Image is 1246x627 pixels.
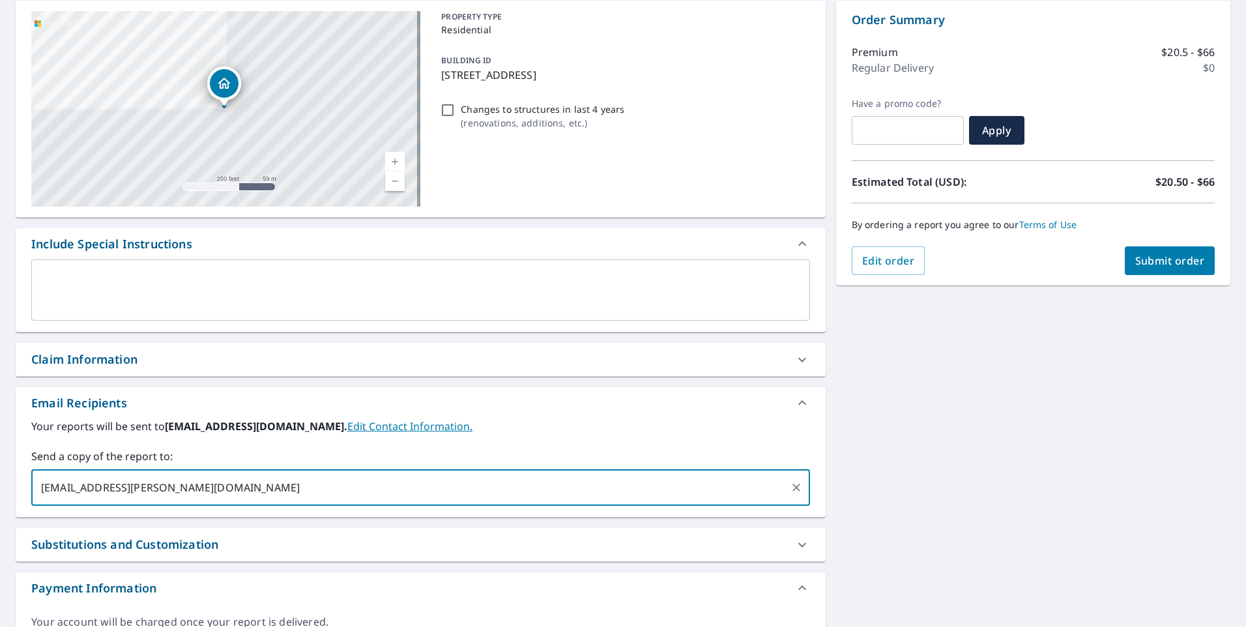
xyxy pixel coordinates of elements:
label: Have a promo code? [852,98,964,109]
div: Include Special Instructions [31,235,192,253]
p: BUILDING ID [441,55,491,66]
div: Include Special Instructions [16,228,826,259]
div: Dropped pin, building 1, Residential property, 505 Red Fox Ln Easton, PA 18040 [207,66,241,107]
div: Payment Information [16,572,826,604]
span: Apply [979,123,1014,138]
button: Clear [787,478,805,497]
div: Email Recipients [16,387,826,418]
div: Claim Information [31,351,138,368]
p: $20.5 - $66 [1161,44,1215,60]
label: Send a copy of the report to: [31,448,810,464]
p: $20.50 - $66 [1155,174,1215,190]
p: ( renovations, additions, etc. ) [461,116,624,130]
div: Claim Information [16,343,826,376]
b: [EMAIL_ADDRESS][DOMAIN_NAME]. [165,419,347,433]
p: Estimated Total (USD): [852,174,1034,190]
button: Submit order [1125,246,1215,275]
button: Apply [969,116,1024,145]
span: Edit order [862,254,915,268]
p: PROPERTY TYPE [441,11,804,23]
div: Substitutions and Customization [31,536,218,553]
div: Substitutions and Customization [16,528,826,561]
p: $0 [1203,60,1215,76]
a: Current Level 17, Zoom In [385,152,405,171]
label: Your reports will be sent to [31,418,810,434]
p: Residential [441,23,804,36]
p: Order Summary [852,11,1215,29]
p: Changes to structures in last 4 years [461,102,624,116]
button: Edit order [852,246,925,275]
span: Submit order [1135,254,1205,268]
p: Regular Delivery [852,60,934,76]
p: By ordering a report you agree to our [852,219,1215,231]
div: Email Recipients [31,394,127,412]
div: Payment Information [31,579,156,597]
p: [STREET_ADDRESS] [441,67,804,83]
a: Current Level 17, Zoom Out [385,171,405,191]
a: EditContactInfo [347,419,472,433]
a: Terms of Use [1019,218,1077,231]
p: Premium [852,44,898,60]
